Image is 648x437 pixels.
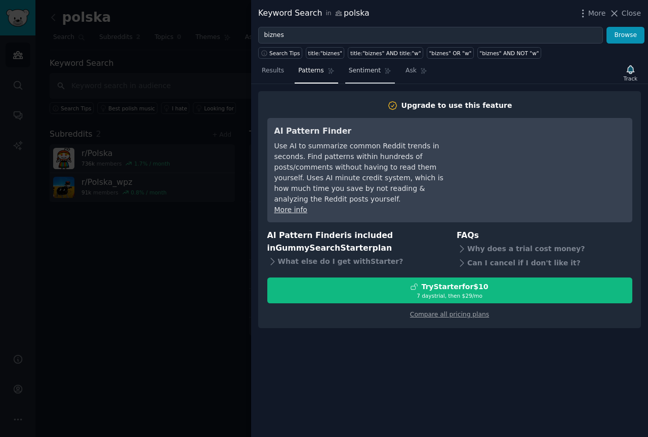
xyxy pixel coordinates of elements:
[348,47,423,59] a: title:"biznes" AND title:"w"
[349,66,381,75] span: Sentiment
[427,47,474,59] a: "biznes" OR "w"
[267,277,632,303] button: TryStarterfor$107 daystrial, then $29/mo
[274,206,307,214] a: More info
[609,8,641,19] button: Close
[298,66,323,75] span: Patterns
[578,8,606,19] button: More
[457,229,632,242] h3: FAQs
[479,50,539,57] div: "biznes" AND NOT "w"
[624,75,637,82] div: Track
[606,27,644,44] button: Browse
[295,63,338,84] a: Patterns
[267,254,443,268] div: What else do I get with Starter ?
[345,63,395,84] a: Sentiment
[258,27,603,44] input: Try a keyword related to your business
[620,62,641,84] button: Track
[269,50,300,57] span: Search Tips
[401,100,512,111] div: Upgrade to use this feature
[258,7,370,20] div: Keyword Search polska
[622,8,641,19] span: Close
[326,9,331,18] span: in
[350,50,421,57] div: title:"biznes" AND title:"w"
[258,47,302,59] button: Search Tips
[262,66,284,75] span: Results
[588,8,606,19] span: More
[457,256,632,270] div: Can I cancel if I don't like it?
[429,50,471,57] div: "biznes" OR "w"
[421,282,488,292] div: Try Starter for $10
[402,63,431,84] a: Ask
[267,229,443,254] h3: AI Pattern Finder is included in plan
[274,141,459,205] div: Use AI to summarize common Reddit trends in seconds. Find patterns within hundreds of posts/comme...
[473,125,625,201] iframe: YouTube video player
[274,125,459,138] h3: AI Pattern Finder
[306,47,344,59] a: title:"biznes"
[457,242,632,256] div: Why does a trial cost money?
[268,292,632,299] div: 7 days trial, then $ 29 /mo
[410,311,489,318] a: Compare all pricing plans
[477,47,541,59] a: "biznes" AND NOT "w"
[406,66,417,75] span: Ask
[258,63,288,84] a: Results
[308,50,342,57] div: title:"biznes"
[275,243,372,253] span: GummySearch Starter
